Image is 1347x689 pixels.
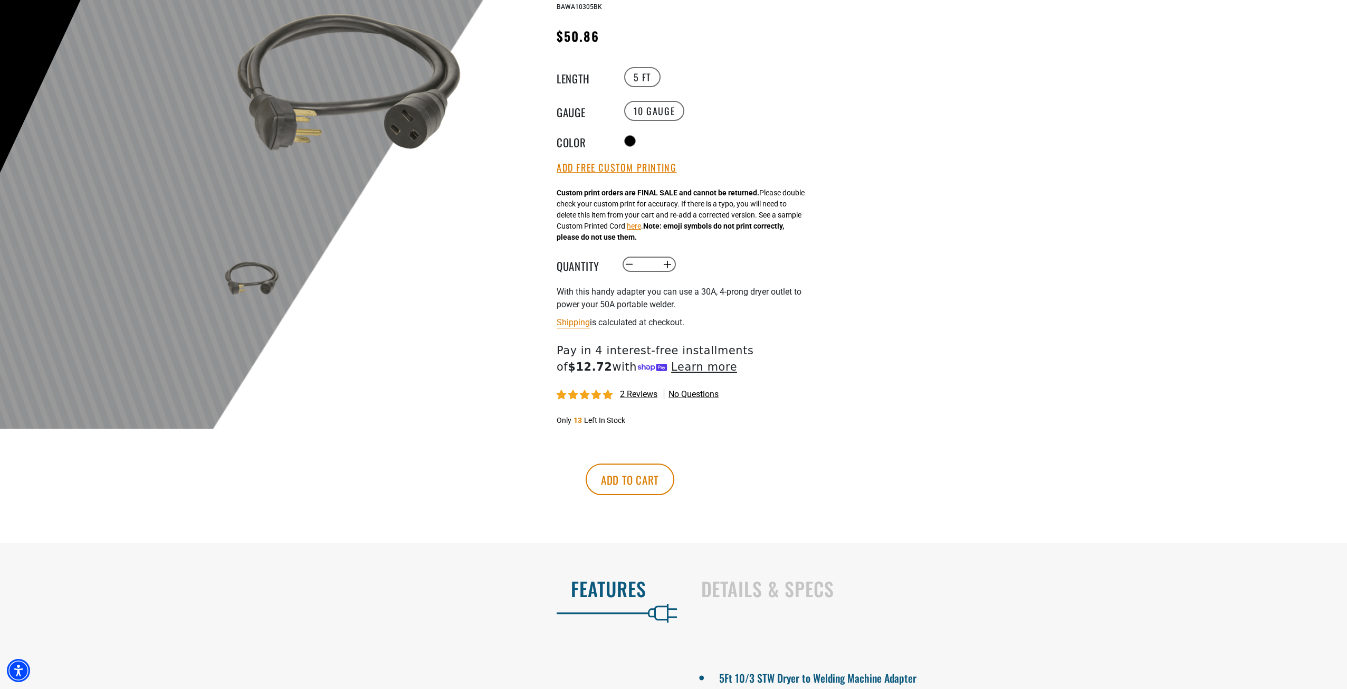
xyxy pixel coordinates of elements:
[557,222,784,241] strong: Note: emoji symbols do not print correctly, please do not use them.
[557,188,759,197] strong: Custom print orders are FINAL SALE and cannot be returned.
[557,70,609,84] legend: Length
[668,389,719,400] span: No questions
[557,134,609,148] legend: Color
[624,101,685,121] label: 10 Gauge
[701,578,1325,600] h2: Details & Specs
[557,26,599,45] span: $50.86
[557,390,615,400] span: 5.00 stars
[574,416,582,424] span: 13
[624,67,661,87] label: 5 FT
[557,317,590,327] a: Shipping
[627,221,641,232] button: here
[557,187,805,243] div: Please double check your custom print for accuracy. If there is a typo, you will need to delete t...
[221,248,282,309] img: black
[7,659,30,682] div: Accessibility Menu
[586,464,674,495] button: Add to cart
[584,416,625,424] span: Left In Stock
[620,389,657,399] span: 2 reviews
[557,258,609,271] label: Quantity
[557,162,676,174] button: Add Free Custom Printing
[719,667,1311,686] li: 5Ft 10/3 STW Dryer to Welding Machine Adapter
[557,104,609,118] legend: Gauge
[557,416,571,424] span: Only
[557,3,602,11] span: BAWA10305BK
[22,578,646,600] h2: Features
[557,286,815,311] p: With this handy adapter you can use a 30A, 4-prong dryer outlet to power your 50A portable welder.
[557,315,815,329] div: is calculated at checkout.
